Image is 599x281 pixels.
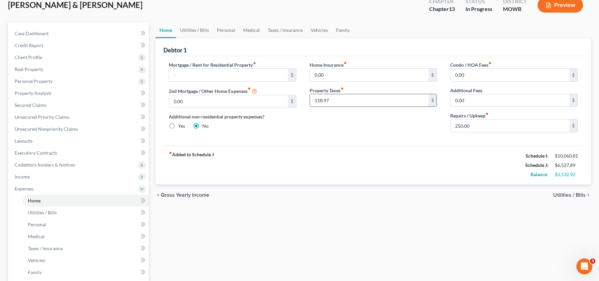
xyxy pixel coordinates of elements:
a: Unsecured Priority Claims [9,111,149,123]
span: Real Property [15,66,43,72]
div: $ [569,94,577,107]
a: Home [155,22,176,38]
div: $ [429,69,437,81]
a: Unsecured Nonpriority Claims [9,123,149,135]
div: Chapter [429,5,455,13]
span: Secured Claims [15,102,47,108]
input: -- [169,69,288,81]
span: Codebtors Insiders & Notices [15,162,75,168]
span: Expenses [15,186,34,191]
span: Utilities / Bills [28,210,57,215]
a: Medical [239,22,264,38]
i: fiber_manual_record [169,151,172,155]
input: -- [450,69,569,81]
iframe: Intercom live chat [576,258,592,274]
a: Lawsuits [9,135,149,147]
span: Medical [28,234,45,239]
a: Utilities / Bills [176,22,213,38]
a: Secured Claims [9,99,149,111]
a: Credit Report [9,39,149,51]
a: Vehicles [23,254,149,266]
i: fiber_manual_record [253,61,256,65]
strong: Schedule J: [525,162,549,168]
a: Personal [23,219,149,231]
div: In Progress [465,5,492,13]
i: fiber_manual_record [488,61,492,65]
a: Family [23,266,149,278]
span: Unsecured Priority Claims [15,114,69,120]
a: Personal [213,22,239,38]
span: Client Profile [15,54,42,60]
strong: Balance: [531,172,548,177]
i: fiber_manual_record [341,87,344,90]
a: Property Analysis [9,87,149,99]
i: chevron_left [155,192,161,198]
span: Executory Contracts [15,150,57,156]
span: Vehicles [28,257,45,263]
input: -- [450,94,569,107]
div: $6,527.89 [555,162,578,169]
div: $ [429,94,437,107]
input: -- [450,119,569,132]
label: Repairs / Upkeep [450,112,489,119]
span: Personal [28,222,46,227]
label: Property Taxes [310,87,344,94]
label: Additional Fees [450,87,482,94]
a: Taxes / Insurance [23,243,149,254]
a: Case Dashboard [9,28,149,39]
span: Lawsuits [15,138,33,144]
label: No [202,123,209,129]
div: $ [569,69,577,81]
a: Family [332,22,354,38]
div: $10,060.81 [555,153,578,159]
a: Executory Contracts [9,147,149,159]
span: Home [28,198,41,203]
span: Utilities / Bills [553,192,586,198]
span: 13 [449,6,455,12]
a: Taxes / Insurance [264,22,307,38]
button: Utilities / Bills chevron_right [553,192,591,198]
i: chevron_right [586,192,591,198]
a: Home [23,195,149,207]
span: Family [28,269,42,275]
strong: Schedule I: [526,153,548,159]
label: Mortgage / Rent for Residential Property [169,61,256,68]
i: fiber_manual_record [248,87,251,90]
div: $ [569,119,577,132]
span: Taxes / Insurance [28,246,63,251]
a: Medical [23,231,149,243]
label: Condo / HOA Fees [450,61,492,68]
span: Property Analysis [15,90,51,96]
div: $ [288,95,296,108]
button: chevron_left Gross Yearly Income [155,192,209,198]
span: Personal Property [15,78,52,84]
label: Yes [178,123,185,129]
span: Case Dashboard [15,31,49,36]
span: Gross Yearly Income [161,192,209,198]
div: Debtor 1 [163,46,187,54]
input: -- [310,94,429,107]
div: $3,532.92 [555,171,578,178]
a: Utilities / Bills [23,207,149,219]
strong: Added to Schedule J [169,151,214,179]
i: fiber_manual_record [344,61,347,65]
span: Income [15,174,30,179]
a: Vehicles [307,22,332,38]
label: Additional non-residential property expenses? [169,113,296,120]
input: -- [310,69,429,81]
div: $ [288,69,296,81]
span: Credit Report [15,42,43,48]
label: 2nd Mortgage / Other Home Expenses [169,87,257,95]
span: Unsecured Nonpriority Claims [15,126,78,132]
i: fiber_manual_record [485,112,489,115]
div: MOWB [503,5,527,13]
input: -- [169,95,288,108]
label: Home Insurance [310,61,347,68]
span: 3 [590,258,595,264]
